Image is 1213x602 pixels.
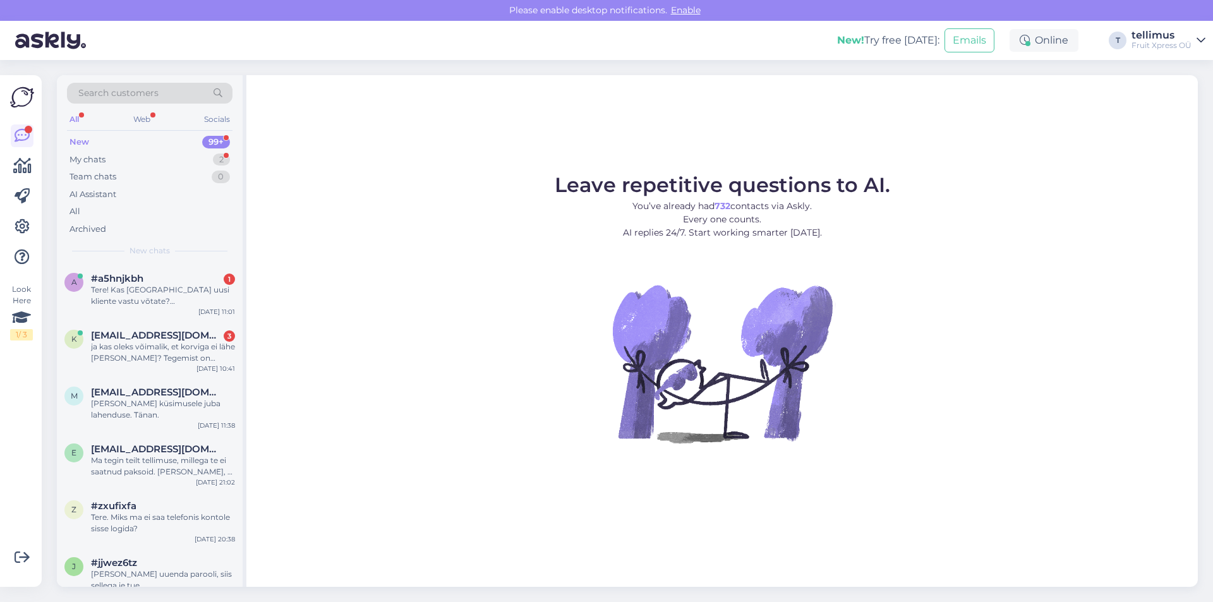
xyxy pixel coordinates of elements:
[196,478,235,487] div: [DATE] 21:02
[91,500,136,512] span: #zxufixfa
[195,534,235,544] div: [DATE] 20:38
[1132,40,1192,51] div: Fruit Xpress OÜ
[78,87,159,100] span: Search customers
[72,562,76,571] span: j
[91,387,222,398] span: marju.piirsalu@tallinnlv.ee
[198,307,235,316] div: [DATE] 11:01
[91,512,235,534] div: Tere. Miks ma ei saa telefonis kontole sisse logida?
[213,154,230,166] div: 2
[555,172,890,197] span: Leave repetitive questions to AI.
[71,277,77,287] span: a
[667,4,704,16] span: Enable
[91,557,137,569] span: #jjwez6tz
[67,111,81,128] div: All
[91,273,143,284] span: #a5hnjkbh
[71,448,76,457] span: e
[715,200,730,212] b: 732
[1010,29,1078,52] div: Online
[131,111,153,128] div: Web
[608,250,836,477] img: No Chat active
[202,136,230,148] div: 99+
[198,421,235,430] div: [DATE] 11:38
[71,334,77,344] span: k
[555,200,890,239] p: You’ve already had contacts via Askly. Every one counts. AI replies 24/7. Start working smarter [...
[196,364,235,373] div: [DATE] 10:41
[10,85,34,109] img: Askly Logo
[69,223,106,236] div: Archived
[202,111,232,128] div: Socials
[837,34,864,46] b: New!
[224,330,235,342] div: 3
[1109,32,1126,49] div: T
[71,505,76,514] span: z
[837,33,939,48] div: Try free [DATE]:
[71,391,78,400] span: m
[91,341,235,364] div: ja kas oleks võimalik, et korviga ei lähe [PERSON_NAME]? Tegemist on kingitusega.
[91,455,235,478] div: Ma tegin teilt tellimuse, millega te ei saatnud paksoid. [PERSON_NAME], et te kannate raha tagasi...
[10,284,33,340] div: Look Here
[91,330,222,341] span: kadri.kaljumets@gmail.com
[1132,30,1192,40] div: tellimus
[10,329,33,340] div: 1 / 3
[91,569,235,591] div: [PERSON_NAME] uuenda parooli, siis sellega ie tue
[212,171,230,183] div: 0
[1132,30,1205,51] a: tellimusFruit Xpress OÜ
[224,274,235,285] div: 1
[91,284,235,307] div: Tere! Kas [GEOGRAPHIC_DATA] uusi kliente vastu võtate? [PERSON_NAME] cateringfirma omanik
[944,28,994,52] button: Emails
[69,171,116,183] div: Team chats
[91,443,222,455] span: ennika123@hotmail.com
[69,205,80,218] div: All
[69,136,89,148] div: New
[91,398,235,421] div: [PERSON_NAME] küsimusele juba lahenduse. Tänan.
[69,154,106,166] div: My chats
[69,188,116,201] div: AI Assistant
[130,245,170,256] span: New chats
